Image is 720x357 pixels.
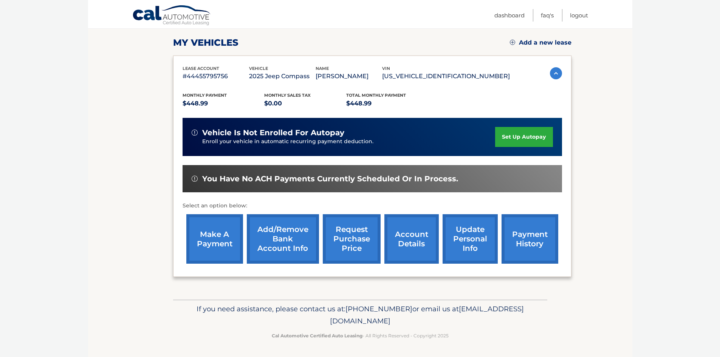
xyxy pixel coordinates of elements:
[384,214,439,264] a: account details
[316,66,329,71] span: name
[323,214,381,264] a: request purchase price
[183,93,227,98] span: Monthly Payment
[183,201,562,210] p: Select an option below:
[186,214,243,264] a: make a payment
[443,214,498,264] a: update personal info
[502,214,558,264] a: payment history
[183,98,265,109] p: $448.99
[264,93,311,98] span: Monthly sales Tax
[264,98,346,109] p: $0.00
[192,130,198,136] img: alert-white.svg
[132,5,212,27] a: Cal Automotive
[272,333,362,338] strong: Cal Automotive Certified Auto Leasing
[178,332,542,340] p: - All Rights Reserved - Copyright 2025
[202,138,495,146] p: Enroll your vehicle in automatic recurring payment deduction.
[510,39,571,46] a: Add a new lease
[183,66,219,71] span: lease account
[382,71,510,82] p: [US_VEHICLE_IDENTIFICATION_NUMBER]
[202,128,344,138] span: vehicle is not enrolled for autopay
[247,214,319,264] a: Add/Remove bank account info
[202,174,458,184] span: You have no ACH payments currently scheduled or in process.
[249,66,268,71] span: vehicle
[330,304,524,325] span: [EMAIL_ADDRESS][DOMAIN_NAME]
[346,93,406,98] span: Total Monthly Payment
[345,304,412,313] span: [PHONE_NUMBER]
[173,37,238,48] h2: my vehicles
[178,303,542,327] p: If you need assistance, please contact us at: or email us at
[183,71,249,82] p: #44455795756
[495,127,553,147] a: set up autopay
[249,71,316,82] p: 2025 Jeep Compass
[382,66,390,71] span: vin
[346,98,428,109] p: $448.99
[510,40,515,45] img: add.svg
[192,176,198,182] img: alert-white.svg
[316,71,382,82] p: [PERSON_NAME]
[570,9,588,22] a: Logout
[550,67,562,79] img: accordion-active.svg
[494,9,525,22] a: Dashboard
[541,9,554,22] a: FAQ's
